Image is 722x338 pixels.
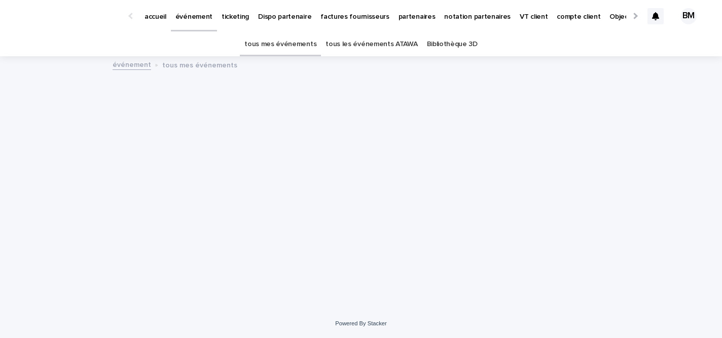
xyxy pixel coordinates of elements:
a: événement [113,58,151,70]
div: BM [680,8,697,24]
p: tous mes événements [162,59,237,70]
a: Bibliothèque 3D [427,32,478,56]
a: Powered By Stacker [335,320,386,326]
a: tous les événements ATAWA [326,32,417,56]
img: Ls34BcGeRexTGTNfXpUC [20,6,119,26]
a: tous mes événements [244,32,316,56]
